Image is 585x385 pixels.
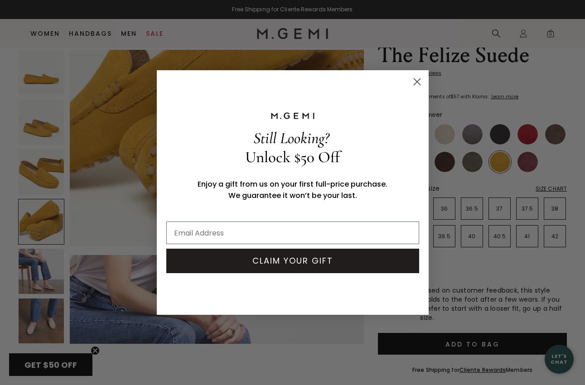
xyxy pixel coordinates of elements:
[245,148,340,167] span: Unlock $50 Off
[253,129,329,148] span: Still Looking?
[270,112,315,120] img: M.GEMI
[409,74,425,90] button: Close dialog
[166,249,419,273] button: CLAIM YOUR GIFT
[166,221,419,244] input: Email Address
[198,179,387,201] span: Enjoy a gift from us on your first full-price purchase. We guarantee it won’t be your last.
